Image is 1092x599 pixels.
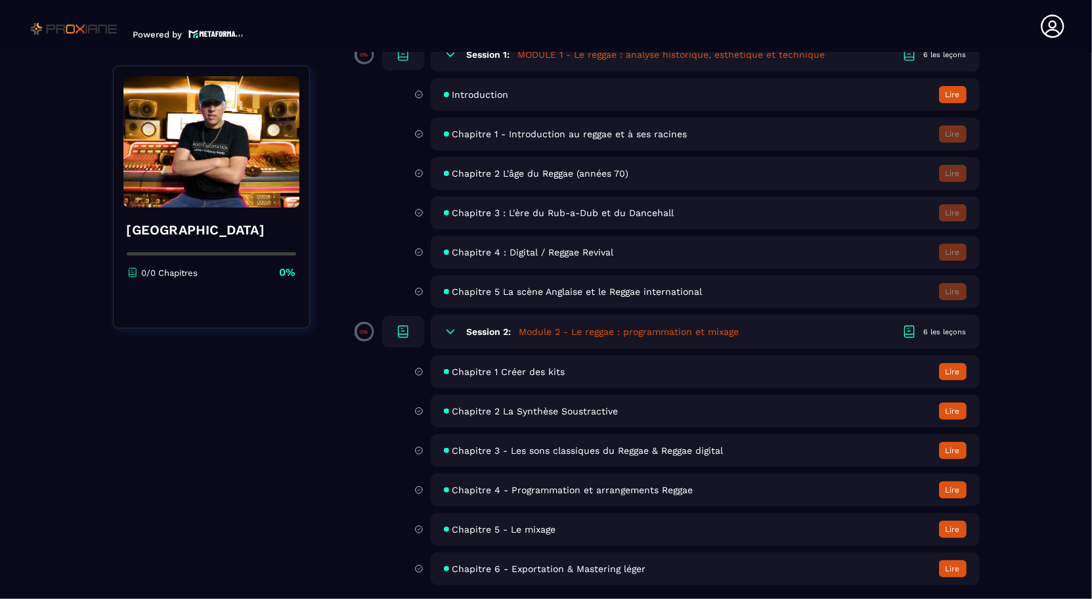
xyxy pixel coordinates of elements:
[26,18,123,39] img: logo-branding
[452,445,724,456] span: Chapitre 3 - Les sons classiques du Reggae & Reggae digital
[939,521,967,538] button: Lire
[924,327,967,337] div: 6 les leçons
[939,244,967,261] button: Lire
[939,560,967,577] button: Lire
[280,265,296,280] p: 0%
[519,325,739,338] h5: Module 2 - Le reggae : programmation et mixage
[939,125,967,143] button: Lire
[467,49,510,60] h6: Session 1:
[939,403,967,420] button: Lire
[127,221,296,239] h4: [GEOGRAPHIC_DATA]
[452,406,619,416] span: Chapitre 2 La Synthèse Soustractive
[467,326,512,337] h6: Session 2:
[939,165,967,182] button: Lire
[452,524,556,535] span: Chapitre 5 - Le mixage
[939,86,967,103] button: Lire
[452,208,674,218] span: Chapitre 3 : L'ère du Rub-a-Dub et du Dancehall
[452,89,509,100] span: Introduction
[188,28,244,39] img: logo
[452,485,693,495] span: Chapitre 4 - Programmation et arrangements Reggae
[518,48,825,61] h5: MODULE 1 - Le reggae : analyse historique, esthétique et technique
[452,129,688,139] span: Chapitre 1 - Introduction au reggae et à ses racines
[133,30,182,39] p: Powered by
[142,268,198,278] p: 0/0 Chapitres
[452,168,629,179] span: Chapitre 2 L'âge du Reggae (années 70)
[452,366,565,377] span: Chapitre 1 Créer des kits
[924,50,967,60] div: 6 les leçons
[939,363,967,380] button: Lire
[452,247,614,257] span: Chapitre 4 : Digital / Reggae Revival
[939,442,967,459] button: Lire
[939,283,967,300] button: Lire
[939,481,967,499] button: Lire
[939,204,967,221] button: Lire
[360,329,368,335] p: 0%
[123,76,299,208] img: banner
[452,286,703,297] span: Chapitre 5 La scène Anglaise et le Reggae international
[360,52,368,58] p: 0%
[452,564,646,574] span: Chapitre 6 - Exportation & Mastering léger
